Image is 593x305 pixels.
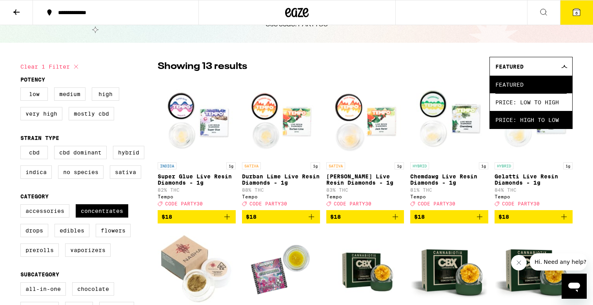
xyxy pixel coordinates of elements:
[498,214,509,220] span: $18
[96,224,131,237] label: Flowers
[76,204,128,218] label: Concentrates
[158,210,236,223] button: Add to bag
[410,210,488,223] button: Add to bag
[502,201,540,206] span: CODE PARTY30
[242,210,320,223] button: Add to bag
[495,194,573,199] div: Tempo
[20,146,48,159] label: CBD
[72,282,114,296] label: Chocolate
[330,214,341,220] span: $18
[20,204,69,218] label: Accessories
[326,194,404,199] div: Tempo
[65,243,111,257] label: Vaporizers
[20,193,49,200] legend: Category
[410,187,488,192] p: 81% THC
[410,162,429,169] p: HYBRID
[326,187,404,192] p: 83% THC
[113,146,144,159] label: Hybrid
[55,224,89,237] label: Edibles
[326,210,404,223] button: Add to bag
[20,107,62,120] label: Very High
[20,271,59,278] legend: Subcategory
[410,80,488,210] a: Open page for Chemdawg Live Resin Diamonds - 1g from Tempo
[495,187,573,192] p: 84% THC
[326,80,404,210] a: Open page for Jack Herer Live Resin Diamonds - 1g from Tempo
[495,76,567,93] span: Featured
[495,111,567,129] span: Price: High to Low
[495,210,573,223] button: Add to bag
[158,194,236,199] div: Tempo
[226,162,236,169] p: 1g
[69,107,114,120] label: Mostly CBD
[410,194,488,199] div: Tempo
[495,64,524,70] span: Featured
[20,76,45,83] legend: Potency
[158,60,247,73] p: Showing 13 results
[326,173,404,186] p: [PERSON_NAME] Live Resin Diamonds - 1g
[511,255,527,271] iframe: Close message
[334,201,371,206] span: CODE PARTY30
[242,80,320,158] img: Tempo - Durban Lime Live Resin Diamonds - 1g
[249,201,287,206] span: CODE PARTY30
[20,243,59,257] label: Prerolls
[495,80,573,210] a: Open page for Gelatti Live Resin Diamonds - 1g from Tempo
[242,187,320,192] p: 88% THC
[242,173,320,186] p: Durban Lime Live Resin Diamonds - 1g
[530,253,587,271] iframe: Message from company
[20,282,66,296] label: All-In-One
[246,214,256,220] span: $18
[414,214,425,220] span: $18
[418,201,455,206] span: CODE PARTY30
[495,173,573,186] p: Gelatti Live Resin Diamonds - 1g
[54,87,85,101] label: Medium
[575,11,578,15] span: 6
[110,165,141,179] label: Sativa
[162,214,172,220] span: $18
[479,162,488,169] p: 1g
[410,173,488,186] p: Chemdawg Live Resin Diamonds - 1g
[158,80,236,158] img: Tempo - Super Glue Live Resin Diamonds - 1g
[20,57,81,76] button: Clear 1 filter
[242,194,320,199] div: Tempo
[20,165,52,179] label: Indica
[495,162,513,169] p: HYBRID
[326,80,404,158] img: Tempo - Jack Herer Live Resin Diamonds - 1g
[158,162,176,169] p: INDICA
[562,274,587,299] iframe: Button to launch messaging window
[158,173,236,186] p: Super Glue Live Resin Diamonds - 1g
[20,87,48,101] label: Low
[158,187,236,192] p: 82% THC
[158,80,236,210] a: Open page for Super Glue Live Resin Diamonds - 1g from Tempo
[395,162,404,169] p: 1g
[242,80,320,210] a: Open page for Durban Lime Live Resin Diamonds - 1g from Tempo
[560,0,593,25] button: 6
[165,201,203,206] span: CODE PARTY30
[20,224,48,237] label: Drops
[54,146,107,159] label: CBD Dominant
[58,165,104,179] label: No Species
[242,162,261,169] p: SATIVA
[20,135,59,141] legend: Strain Type
[495,93,567,111] span: Price: Low to High
[563,162,573,169] p: 1g
[410,80,488,158] img: Tempo - Chemdawg Live Resin Diamonds - 1g
[92,87,119,101] label: High
[326,162,345,169] p: SATIVA
[311,162,320,169] p: 1g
